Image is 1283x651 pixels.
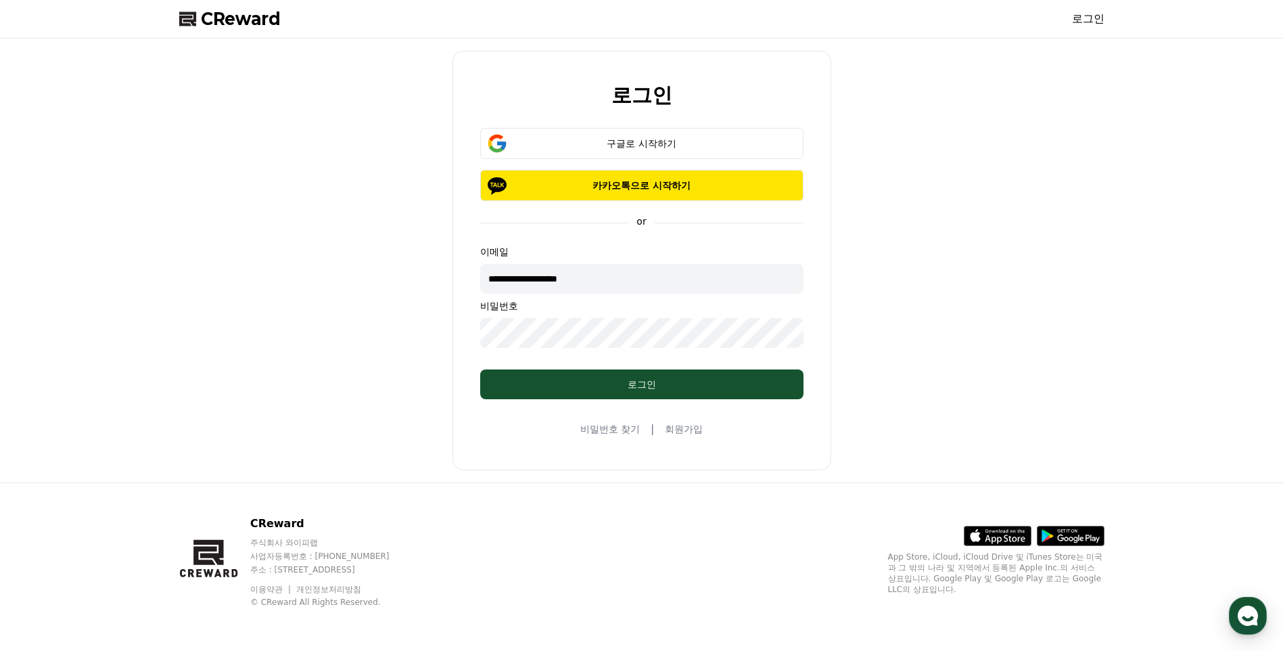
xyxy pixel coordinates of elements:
[43,449,51,460] span: 홈
[4,429,89,463] a: 홈
[480,128,803,159] button: 구글로 시작하기
[124,450,140,461] span: 대화
[507,378,776,391] div: 로그인
[209,449,225,460] span: 설정
[250,516,415,532] p: CReward
[665,422,703,436] a: 회원가입
[611,84,672,106] h2: 로그인
[480,299,803,313] p: 비밀번호
[500,179,784,192] p: 카카오톡으로 시작하기
[1072,11,1104,27] a: 로그인
[250,585,293,594] a: 이용약관
[500,137,784,150] div: 구글로 시작하기
[250,564,415,575] p: 주소 : [STREET_ADDRESS]
[201,8,281,30] span: CReward
[888,552,1104,595] p: App Store, iCloud, iCloud Drive 및 iTunes Store는 미국과 그 밖의 나라 및 지역에서 등록된 Apple Inc.의 서비스 상표입니다. Goo...
[480,369,803,399] button: 로그인
[179,8,281,30] a: CReward
[480,170,803,201] button: 카카오톡으로 시작하기
[480,245,803,259] p: 이메일
[580,422,640,436] a: 비밀번호 찾기
[174,429,260,463] a: 설정
[250,597,415,608] p: © CReward All Rights Reserved.
[250,537,415,548] p: 주식회사 와이피랩
[651,421,654,437] span: |
[296,585,361,594] a: 개인정보처리방침
[89,429,174,463] a: 대화
[628,215,654,228] p: or
[250,551,415,562] p: 사업자등록번호 : [PHONE_NUMBER]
